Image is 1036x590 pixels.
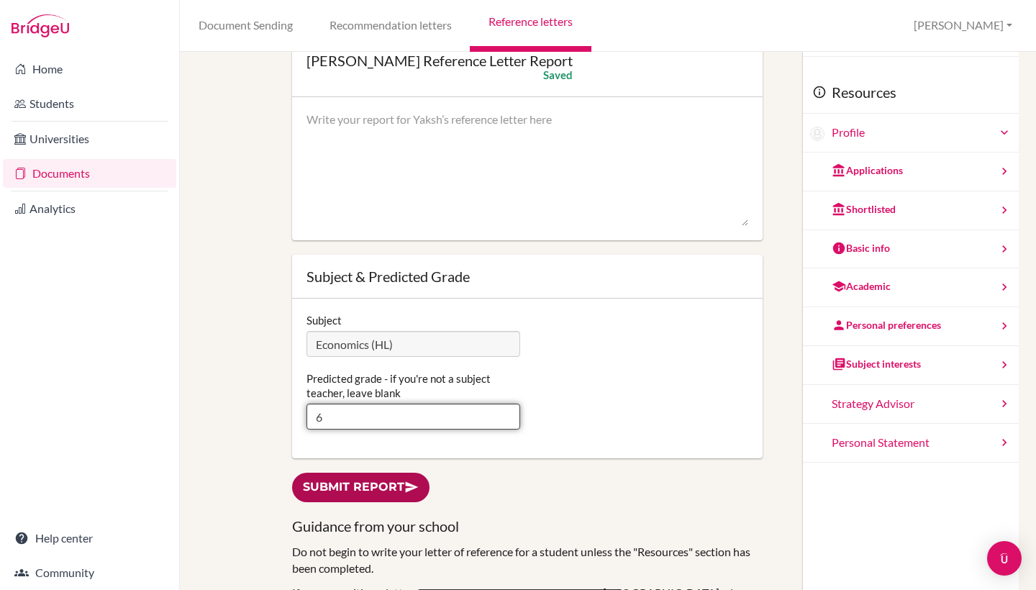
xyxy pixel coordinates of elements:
[803,346,1019,385] a: Subject interests
[3,159,176,188] a: Documents
[306,371,520,400] label: Predicted grade - if you're not a subject teacher, leave blank
[907,12,1019,39] button: [PERSON_NAME]
[832,124,1012,141] a: Profile
[3,124,176,153] a: Universities
[803,230,1019,269] a: Basic info
[803,385,1019,424] a: Strategy Advisor
[306,313,342,327] label: Subject
[803,268,1019,307] a: Academic
[832,357,921,371] div: Subject interests
[803,153,1019,191] a: Applications
[292,473,430,502] a: Submit report
[987,541,1022,576] div: Open Intercom Messenger
[832,241,890,255] div: Basic info
[3,89,176,118] a: Students
[292,544,763,577] p: Do not begin to write your letter of reference for a student unless the "Resources" section has b...
[306,53,573,68] div: [PERSON_NAME] Reference Letter Report
[832,279,891,294] div: Academic
[803,424,1019,463] a: Personal Statement
[543,68,573,82] div: Saved
[832,318,941,332] div: Personal preferences
[803,71,1019,114] div: Resources
[3,524,176,553] a: Help center
[803,191,1019,230] a: Shortlisted
[12,14,69,37] img: Bridge-U
[810,127,824,141] img: Yaksh Donda
[803,307,1019,346] a: Personal preferences
[3,55,176,83] a: Home
[832,163,903,178] div: Applications
[3,194,176,223] a: Analytics
[292,517,763,536] h3: Guidance from your school
[306,269,748,283] div: Subject & Predicted Grade
[832,202,896,217] div: Shortlisted
[3,558,176,587] a: Community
